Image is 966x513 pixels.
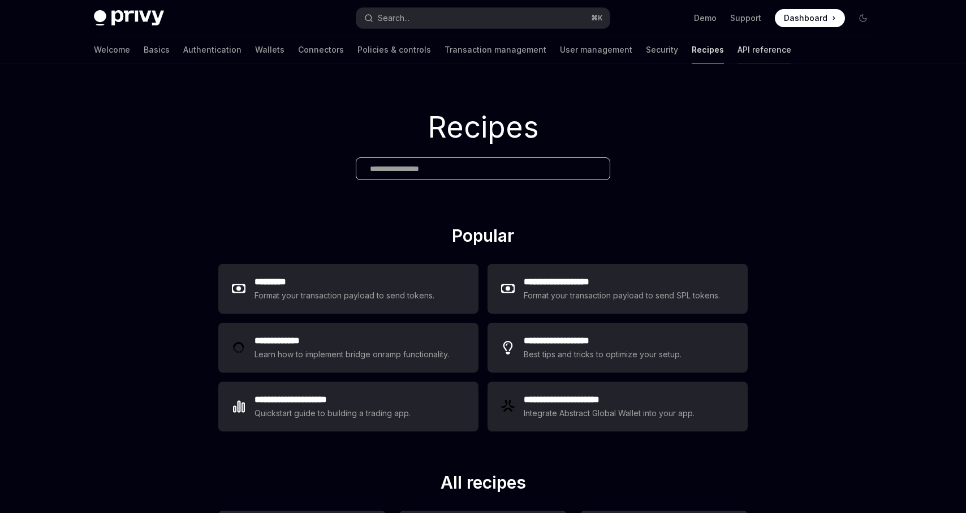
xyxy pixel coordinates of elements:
[94,10,164,26] img: dark logo
[255,348,452,361] div: Learn how to implement bridge onramp functionality.
[255,407,411,420] div: Quickstart guide to building a trading app.
[356,8,610,28] button: Open search
[218,264,478,314] a: **** ****Format your transaction payload to send tokens.
[646,36,678,63] a: Security
[445,36,546,63] a: Transaction management
[524,348,683,361] div: Best tips and tricks to optimize your setup.
[591,14,603,23] span: ⌘ K
[298,36,344,63] a: Connectors
[255,36,284,63] a: Wallets
[692,36,724,63] a: Recipes
[94,36,130,63] a: Welcome
[524,407,696,420] div: Integrate Abstract Global Wallet into your app.
[218,323,478,373] a: **** **** ***Learn how to implement bridge onramp functionality.
[524,289,721,302] div: Format your transaction payload to send SPL tokens.
[218,472,748,497] h2: All recipes
[854,9,872,27] button: Toggle dark mode
[357,36,431,63] a: Policies & controls
[694,12,717,24] a: Demo
[738,36,791,63] a: API reference
[218,225,748,250] h2: Popular
[255,289,435,302] div: Format your transaction payload to send tokens.
[378,11,409,25] div: Search...
[775,9,845,27] a: Dashboard
[730,12,761,24] a: Support
[784,12,827,24] span: Dashboard
[183,36,241,63] a: Authentication
[560,36,632,63] a: User management
[144,36,170,63] a: Basics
